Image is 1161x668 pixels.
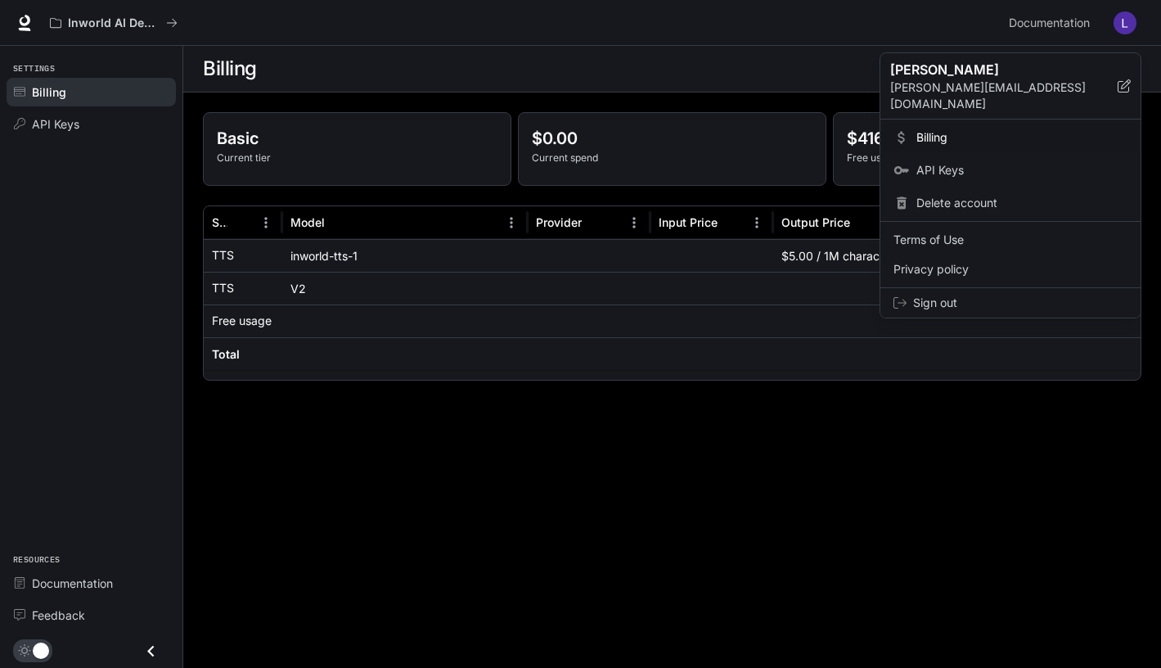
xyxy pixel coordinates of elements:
[884,255,1137,284] a: Privacy policy
[880,53,1141,120] div: [PERSON_NAME][PERSON_NAME][EMAIL_ADDRESS][DOMAIN_NAME]
[884,188,1137,218] div: Delete account
[890,79,1118,112] p: [PERSON_NAME][EMAIL_ADDRESS][DOMAIN_NAME]
[884,225,1137,255] a: Terms of Use
[884,156,1137,185] a: API Keys
[880,288,1141,318] div: Sign out
[916,195,1127,211] span: Delete account
[890,60,1091,79] p: [PERSON_NAME]
[916,162,1127,178] span: API Keys
[913,295,1127,311] span: Sign out
[893,232,1127,248] span: Terms of Use
[916,129,1127,146] span: Billing
[884,123,1137,152] a: Billing
[893,261,1127,278] span: Privacy policy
